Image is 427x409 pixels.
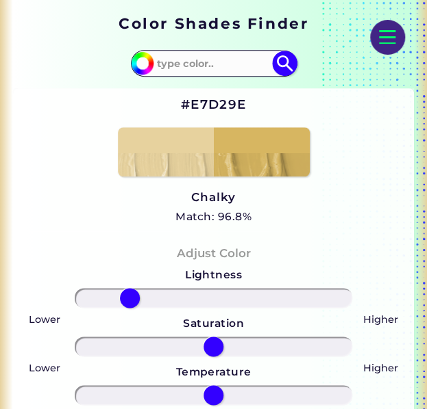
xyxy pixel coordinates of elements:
img: paint_stamp_2_half.png [118,127,310,176]
h5: Match: 96.8% [175,208,252,226]
p: Lower [29,311,60,328]
h4: Adjust Color [177,243,251,263]
strong: Saturation [183,317,244,330]
h2: #E7D29E [181,96,246,114]
h3: Chalky [175,189,252,206]
p: Lower [29,360,60,376]
a: Chalky Match: 96.8% [175,187,252,226]
p: Higher [363,311,398,328]
h1: Color Shades Finder [119,13,308,34]
strong: Lightness [185,268,242,281]
input: type color.. [152,52,276,75]
strong: Temperature [175,365,251,378]
img: icon search [272,51,297,76]
p: Higher [363,360,398,376]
